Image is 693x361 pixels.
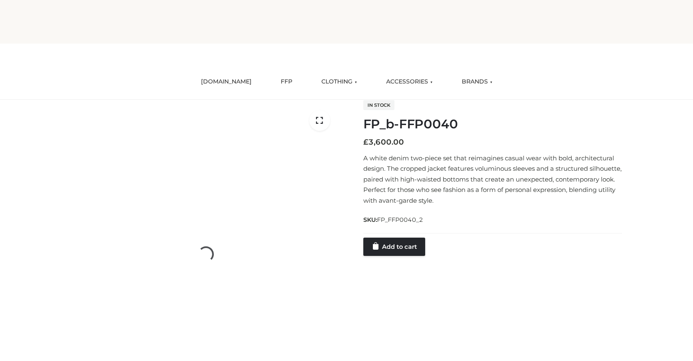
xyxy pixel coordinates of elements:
a: [DOMAIN_NAME] [195,73,258,91]
a: ACCESSORIES [380,73,439,91]
span: £ [363,138,368,147]
a: FFP [274,73,299,91]
span: SKU: [363,215,424,225]
p: A white denim two-piece set that reimagines casual wear with bold, architectural design. The crop... [363,153,622,206]
bdi: 3,600.00 [363,138,404,147]
h1: FP_b-FFP0040 [363,117,622,132]
span: In stock [363,100,394,110]
span: FP_FFP0040_2 [377,216,423,223]
a: Add to cart [363,238,425,256]
a: CLOTHING [315,73,363,91]
a: BRANDS [455,73,499,91]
